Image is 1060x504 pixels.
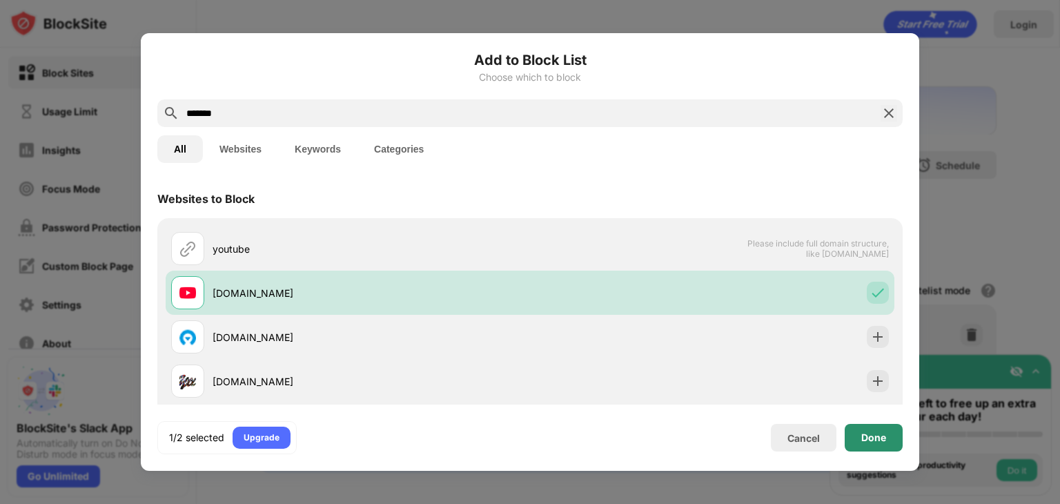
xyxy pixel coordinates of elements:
[747,238,889,259] span: Please include full domain structure, like [DOMAIN_NAME]
[861,432,886,443] div: Done
[157,50,903,70] h6: Add to Block List
[244,431,279,445] div: Upgrade
[179,329,196,345] img: favicons
[169,431,224,445] div: 1/2 selected
[881,105,897,122] img: search-close
[163,105,179,122] img: search.svg
[213,374,530,389] div: [DOMAIN_NAME]
[179,240,196,257] img: url.svg
[278,135,357,163] button: Keywords
[157,72,903,83] div: Choose which to block
[179,373,196,389] img: favicons
[157,135,203,163] button: All
[213,330,530,345] div: [DOMAIN_NAME]
[213,242,530,256] div: youtube
[157,192,255,206] div: Websites to Block
[179,284,196,301] img: favicons
[787,432,820,444] div: Cancel
[203,135,278,163] button: Websites
[357,135,440,163] button: Categories
[213,286,530,300] div: [DOMAIN_NAME]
